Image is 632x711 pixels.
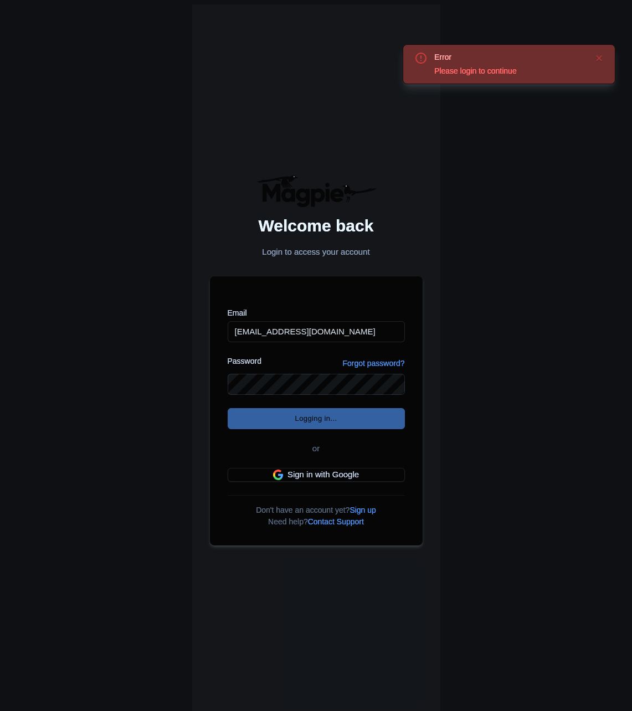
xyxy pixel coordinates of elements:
a: Contact Support [308,517,364,526]
div: Don't have an account yet? Need help? [228,495,405,528]
img: google.svg [273,470,283,480]
button: Close [595,51,604,65]
p: Login to access your account [210,246,423,259]
a: Sign up [350,506,376,514]
input: Logging in... [228,408,405,429]
input: you@example.com [228,321,405,342]
a: Forgot password? [342,358,404,369]
h2: Welcome back [210,217,423,235]
label: Email [228,307,405,319]
span: or [312,442,320,455]
div: Error [434,51,586,63]
a: Sign in with Google [228,468,405,482]
label: Password [228,355,261,367]
div: Please login to continue [434,65,586,77]
img: logo-ab69f6fb50320c5b225c76a69d11143b.png [254,174,378,208]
